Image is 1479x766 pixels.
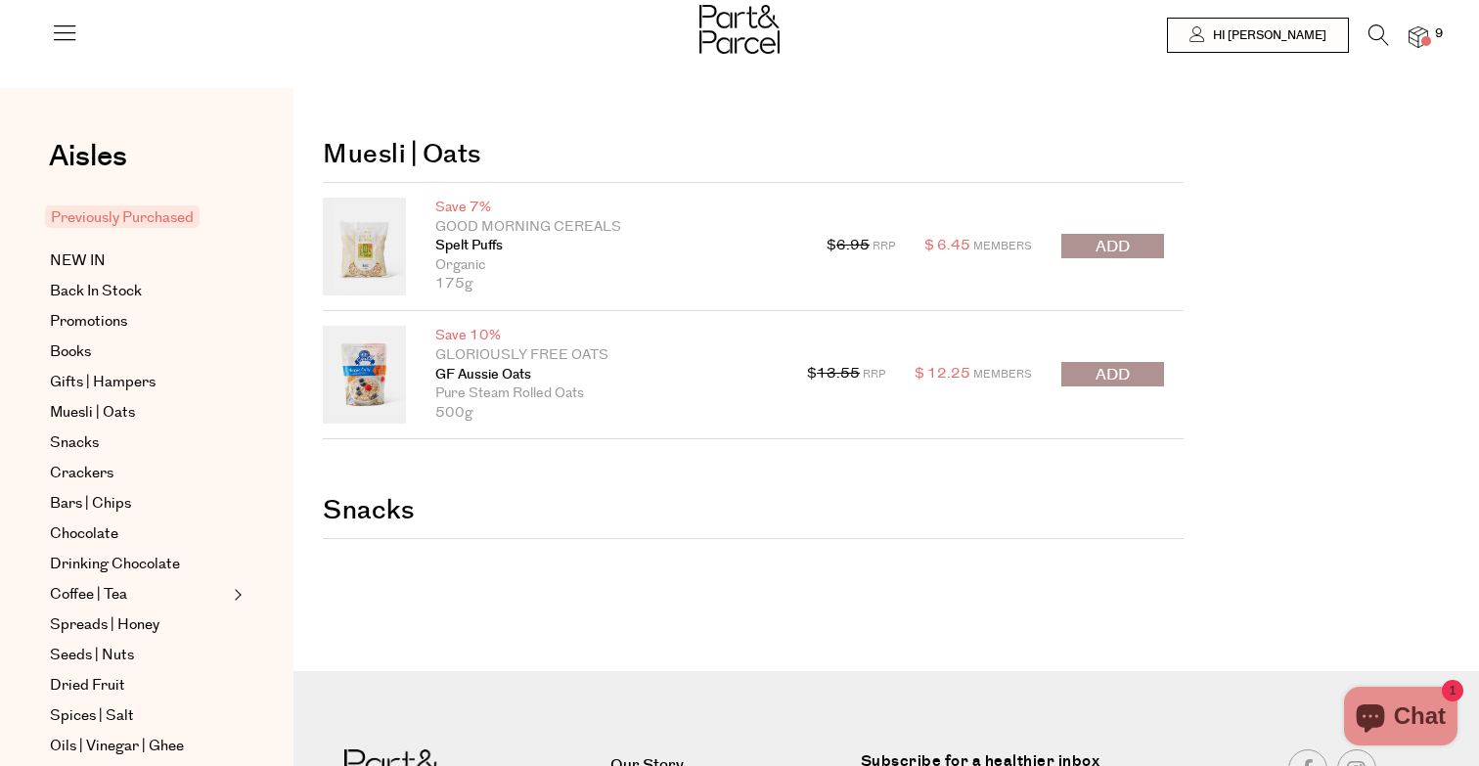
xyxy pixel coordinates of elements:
a: Books [50,340,228,364]
span: Spices | Salt [50,704,134,728]
a: Dried Fruit [50,674,228,698]
p: Save 10% [435,327,778,346]
a: NEW IN [50,249,228,273]
a: Spelt Puffs [435,237,797,256]
a: Crackers [50,462,228,485]
span: NEW IN [50,249,106,273]
s: 6.95 [836,236,870,255]
a: Bars | Chips [50,492,228,516]
a: Snacks [50,431,228,455]
a: Aisles [49,142,127,191]
a: GF Aussie Oats [435,366,778,385]
a: Oils | Vinegar | Ghee [50,735,228,758]
span: Members [973,367,1032,382]
a: Spices | Salt [50,704,228,728]
a: Chocolate [50,522,228,546]
p: Good Morning Cereals [435,218,797,238]
span: Hi [PERSON_NAME] [1208,27,1326,44]
span: Gifts | Hampers [50,371,156,394]
span: Seeds | Nuts [50,644,134,667]
span: Drinking Chocolate [50,553,180,576]
p: 175g [435,275,797,294]
span: 9 [1430,25,1448,43]
p: 500g [435,404,778,424]
a: Previously Purchased [50,205,228,230]
span: Snacks [50,431,99,455]
button: Expand/Collapse Coffee | Tea [229,583,243,607]
span: $ [807,364,817,383]
s: 13.55 [817,364,860,383]
span: Back In Stock [50,280,142,303]
span: Chocolate [50,522,118,546]
h2: Muesli | Oats [323,113,1184,183]
a: Back In Stock [50,280,228,303]
span: 12.25 [927,364,970,383]
p: Gloriously Free Oats [435,346,778,366]
h2: Snacks [323,469,1184,539]
span: RRP [863,367,885,382]
span: Promotions [50,310,127,334]
p: Organic [435,256,797,276]
span: Spreads | Honey [50,613,159,637]
a: Coffee | Tea [50,583,228,607]
span: Oils | Vinegar | Ghee [50,735,184,758]
span: $ [924,236,934,255]
span: 6.45 [937,236,970,255]
inbox-online-store-chat: Shopify online store chat [1338,687,1463,750]
a: Gifts | Hampers [50,371,228,394]
span: Members [973,239,1032,253]
a: Promotions [50,310,228,334]
a: Hi [PERSON_NAME] [1167,18,1349,53]
a: 9 [1409,26,1428,47]
p: Save 7% [435,199,797,218]
a: Spreads | Honey [50,613,228,637]
a: Muesli | Oats [50,401,228,425]
span: RRP [873,239,895,253]
span: $ [915,364,924,383]
span: Books [50,340,91,364]
span: Muesli | Oats [50,401,135,425]
p: Pure Steam Rolled Oats [435,384,778,404]
span: Aisles [49,135,127,178]
span: Coffee | Tea [50,583,127,607]
img: Part&Parcel [699,5,780,54]
span: $ [827,236,836,255]
a: Drinking Chocolate [50,553,228,576]
span: Previously Purchased [45,205,200,228]
a: Seeds | Nuts [50,644,228,667]
span: Bars | Chips [50,492,131,516]
span: Crackers [50,462,113,485]
span: Dried Fruit [50,674,125,698]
